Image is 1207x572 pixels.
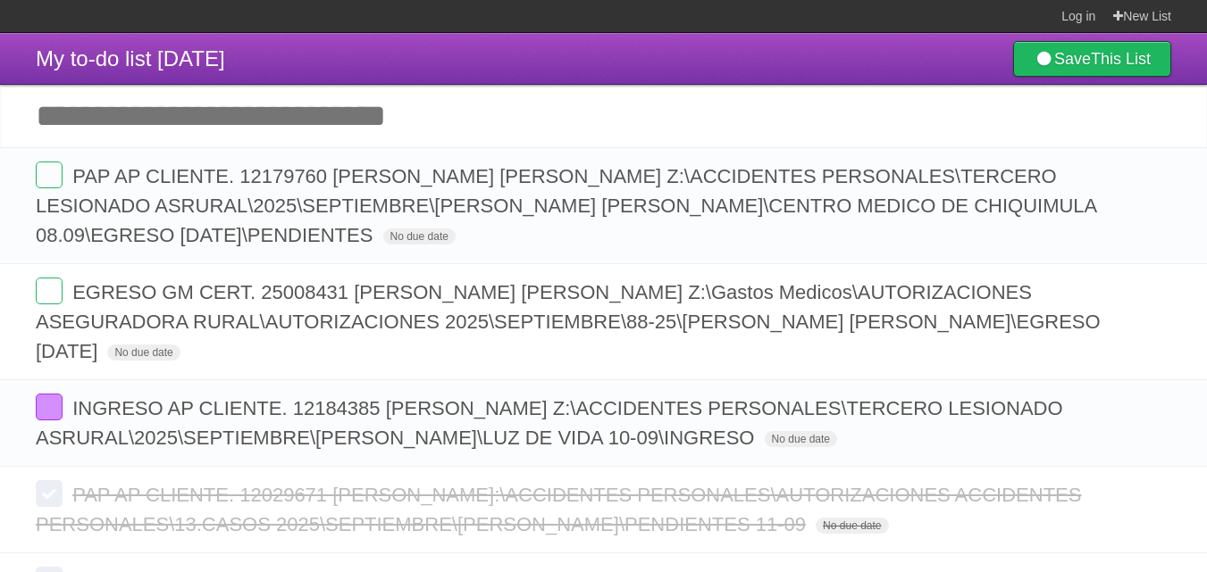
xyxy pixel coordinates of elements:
[36,281,1101,362] span: EGRESO GM CERT. 25008431 [PERSON_NAME] [PERSON_NAME] Z:\Gastos Medicos\AUTORIZACIONES ASEGURADORA...
[36,397,1063,449] span: INGRESO AP CLIENTE. 12184385 [PERSON_NAME] Z:\ACCIDENTES PERSONALES\TERCERO LESIONADO ASRURAL\202...
[383,228,456,245] span: No due date
[816,518,888,534] span: No due date
[36,484,1081,535] span: PAP AP CLIENTE. 12029671 [PERSON_NAME]:\ACCIDENTES PERSONALES\AUTORIZACIONES ACCIDENTES PERSONALE...
[36,480,63,507] label: Done
[1013,41,1171,77] a: SaveThis List
[36,46,225,70] span: My to-do list [DATE]
[36,165,1096,246] span: PAP AP CLIENTE. 12179760 [PERSON_NAME] [PERSON_NAME] Z:\ACCIDENTES PERSONALES\TERCERO LESIONADO A...
[36,394,63,420] label: Done
[36,278,63,304] label: Done
[1091,50,1151,68] b: This List
[765,431,837,447] span: No due date
[36,162,63,188] label: Done
[107,344,180,361] span: No due date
